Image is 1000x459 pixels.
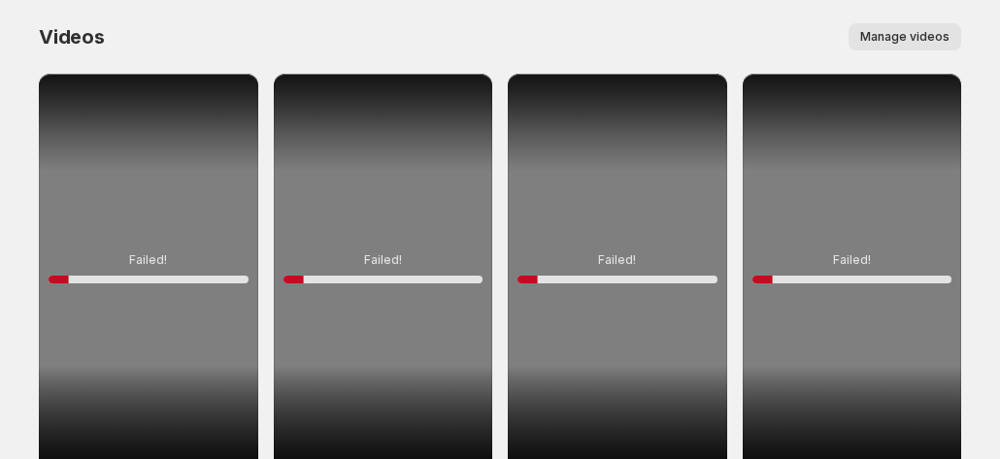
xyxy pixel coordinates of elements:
span: Videos [39,25,105,49]
button: Manage videos [849,23,961,50]
p: Failed! [129,252,167,268]
span: Manage videos [860,29,950,45]
p: Failed! [598,252,636,268]
p: Failed! [364,252,402,268]
p: Failed! [833,252,871,268]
